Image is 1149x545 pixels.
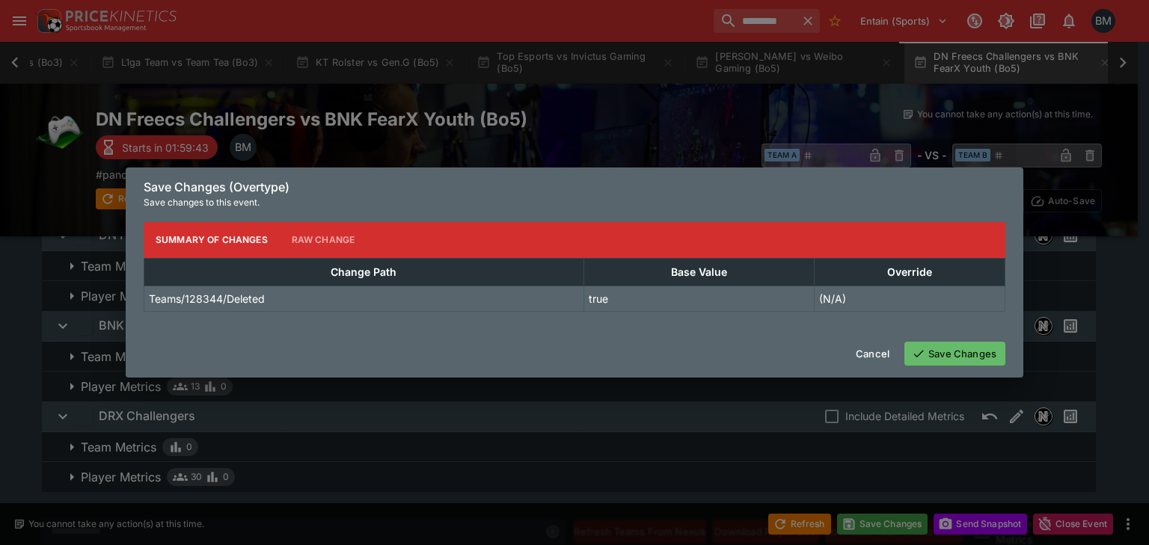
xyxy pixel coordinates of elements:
[149,291,265,307] p: Teams/128344/Deleted
[144,222,280,258] button: Summary of Changes
[144,195,1005,210] p: Save changes to this event.
[144,179,1005,195] h6: Save Changes (Overtype)
[583,286,814,311] td: true
[144,258,584,286] th: Change Path
[583,258,814,286] th: Base Value
[280,222,367,258] button: Raw Change
[904,342,1005,366] button: Save Changes
[814,258,1005,286] th: Override
[847,342,898,366] button: Cancel
[814,286,1005,311] td: (N/A)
